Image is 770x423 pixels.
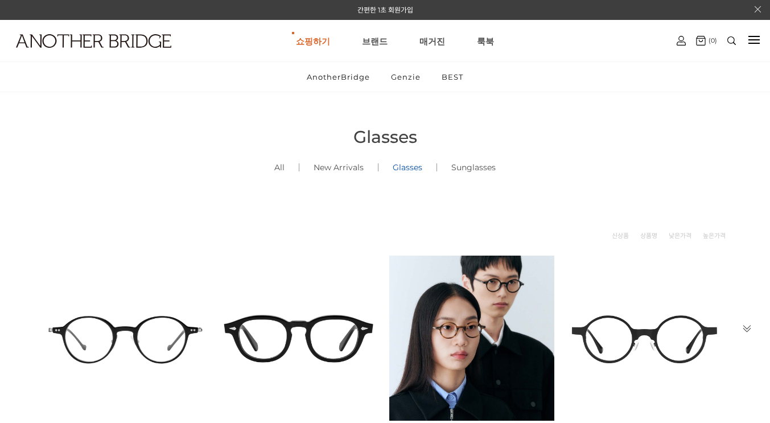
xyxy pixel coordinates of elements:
[696,36,706,46] img: cart
[353,126,417,147] span: Glasses
[296,20,330,61] a: 쇼핑하기
[706,36,717,44] span: (0)
[640,230,657,241] a: 상품명
[432,62,473,92] a: BEST
[260,148,299,187] a: All
[612,230,629,241] a: 신상품
[16,34,171,48] img: logo
[389,256,554,421] img: 본 - 동그란 렌즈로 돋보이는 아세테이트 안경 이미지
[43,256,208,421] img: 카로 - 감각적인 디자인의 패션 아이템 이미지
[669,230,691,241] a: 낮은가격
[562,256,727,421] img: 요크 글라스 - 트렌디한 디자인의 유니크한 안경 이미지
[357,6,413,14] a: 간편한 1초 회원가입
[419,20,445,61] a: 매거진
[362,20,388,61] a: 브랜드
[696,36,717,46] a: (0)
[378,148,437,187] a: Glasses
[477,20,494,61] a: 룩북
[299,148,378,187] a: New Arrivals
[703,230,726,241] a: 높은가격
[727,36,736,45] img: search
[677,36,686,46] img: cart
[216,256,381,421] img: 토카 아세테이트 뿔테 안경 이미지
[6,34,121,76] a: logo
[297,62,380,92] a: AnotherBridge
[437,148,510,187] a: Sunglasses
[381,62,430,92] a: Genzie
